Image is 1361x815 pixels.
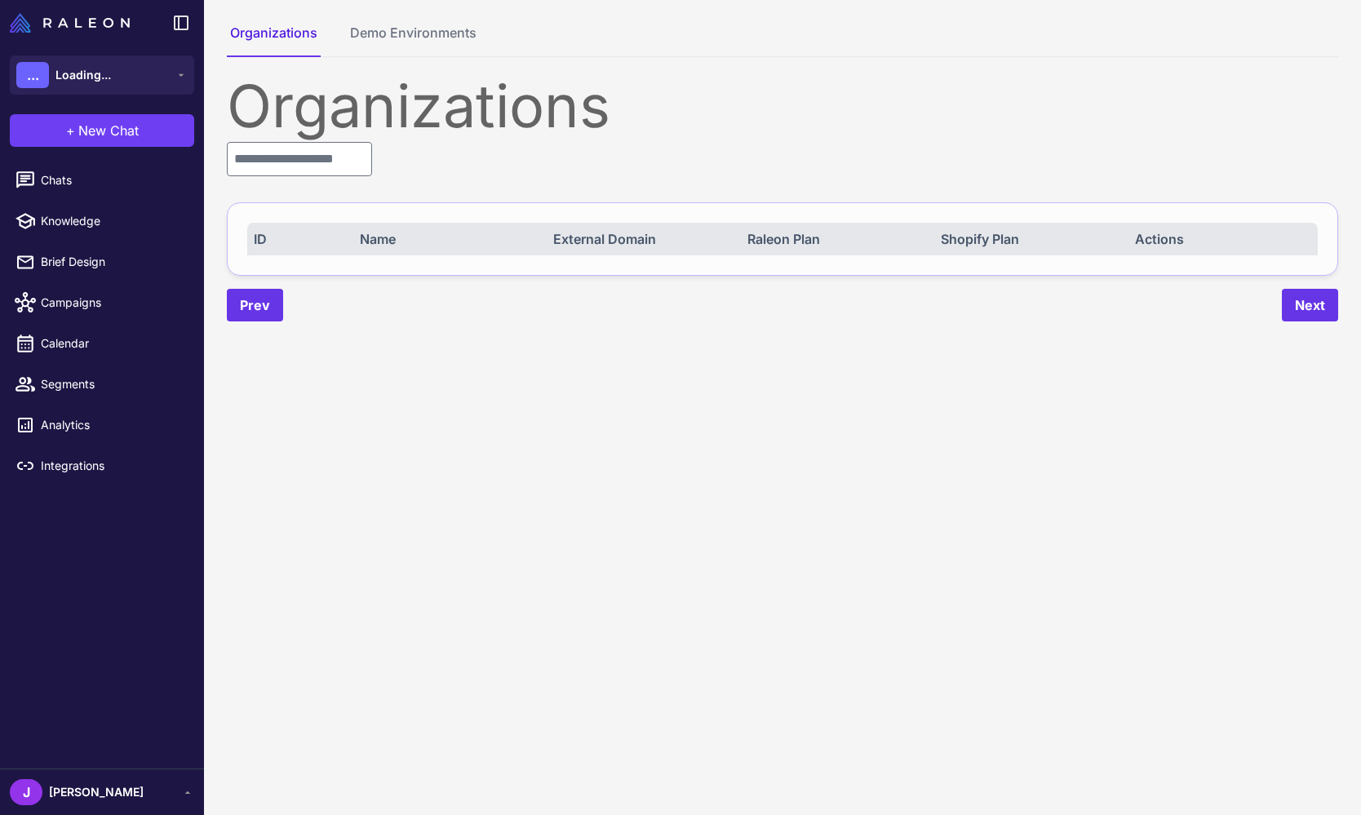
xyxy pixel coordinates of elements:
span: Segments [41,375,184,393]
span: Analytics [41,416,184,434]
div: Organizations [227,77,1338,135]
div: ... [16,62,49,88]
span: Knowledge [41,212,184,230]
a: Chats [7,163,197,197]
span: New Chat [78,121,139,140]
span: Calendar [41,334,184,352]
span: Brief Design [41,253,184,271]
span: Chats [41,171,184,189]
div: J [10,779,42,805]
button: Demo Environments [347,23,480,57]
button: ...Loading... [10,55,194,95]
img: Raleon Logo [10,13,130,33]
div: ID [254,229,342,249]
a: Knowledge [7,204,197,238]
div: Shopify Plan [941,229,1117,249]
div: Actions [1135,229,1311,249]
a: Calendar [7,326,197,361]
div: Raleon Plan [747,229,924,249]
a: Brief Design [7,245,197,279]
a: Campaigns [7,286,197,320]
button: Organizations [227,23,321,57]
button: +New Chat [10,114,194,147]
div: External Domain [553,229,729,249]
button: Next [1282,289,1338,321]
span: Campaigns [41,294,184,312]
span: + [66,121,75,140]
div: Name [360,229,536,249]
a: Segments [7,367,197,401]
a: Integrations [7,449,197,483]
span: Loading... [55,66,111,84]
span: Integrations [41,457,184,475]
span: [PERSON_NAME] [49,783,144,801]
button: Prev [227,289,283,321]
a: Analytics [7,408,197,442]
